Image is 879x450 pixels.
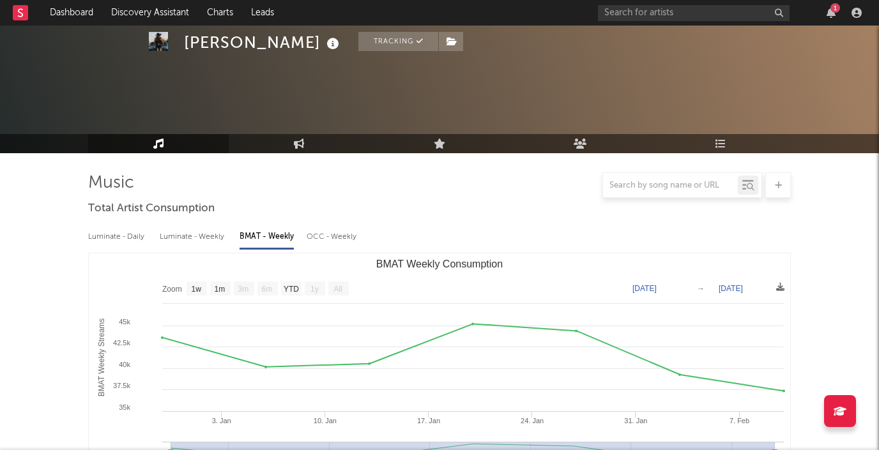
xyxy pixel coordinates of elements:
text: 7. Feb [730,417,749,424]
text: 1w [192,285,202,294]
text: 45k [119,318,130,326]
text: 17. Jan [417,417,440,424]
text: 3. Jan [212,417,231,424]
text: 24. Jan [521,417,544,424]
input: Search by song name or URL [603,181,738,191]
text: 6m [262,285,273,294]
span: Total Artist Consumption [88,201,215,216]
text: 1m [215,285,225,294]
div: Luminate - Daily [88,226,147,248]
text: Zoom [162,285,182,294]
div: OCC - Weekly [307,226,358,248]
button: Tracking [358,32,438,51]
text: 40k [119,361,130,368]
button: 1 [827,8,836,18]
div: BMAT - Weekly [240,226,294,248]
text: 10. Jan [314,417,337,424]
text: 3m [238,285,249,294]
text: [DATE] [632,284,657,293]
text: 42.5k [113,339,130,347]
div: Luminate - Weekly [160,226,227,248]
input: Search for artists [598,5,790,21]
div: [PERSON_NAME] [184,32,342,53]
text: BMAT Weekly Streams [97,319,106,397]
text: YTD [284,285,299,294]
text: 1y [310,285,319,294]
text: All [333,285,342,294]
text: 31. Jan [624,417,647,424]
text: → [697,284,705,293]
text: [DATE] [719,284,743,293]
div: 1 [830,3,840,13]
text: BMAT Weekly Consumption [376,259,503,269]
text: 37.5k [113,382,130,389]
text: 35k [119,403,130,411]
